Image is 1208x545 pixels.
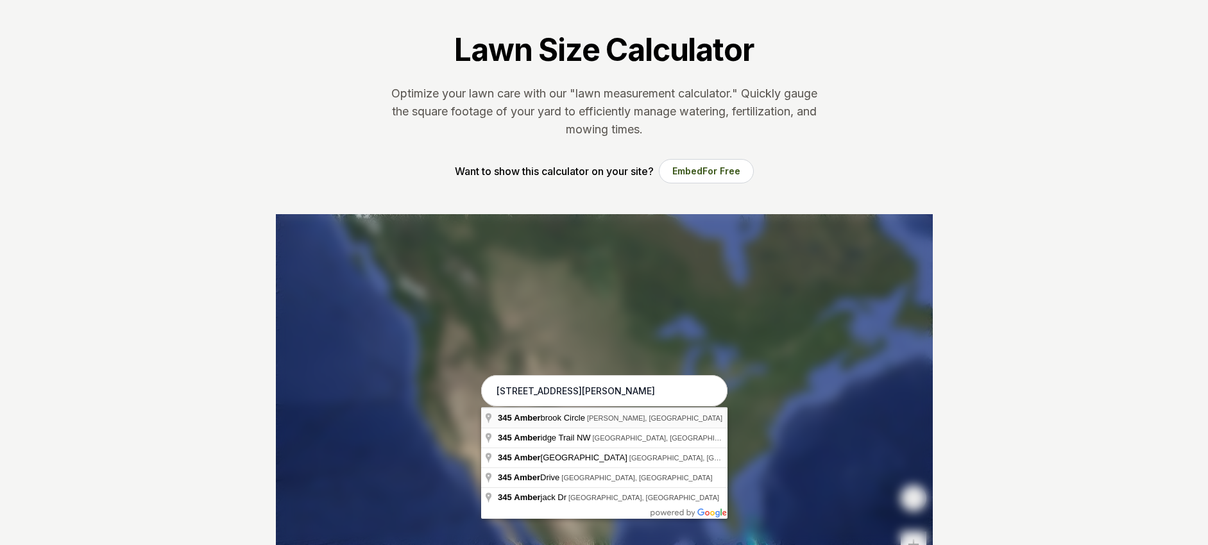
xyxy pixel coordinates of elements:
[454,31,753,69] h1: Lawn Size Calculator
[561,474,712,482] span: [GEOGRAPHIC_DATA], [GEOGRAPHIC_DATA]
[514,492,540,502] span: Amber
[659,159,754,183] button: EmbedFor Free
[498,453,629,462] span: [GEOGRAPHIC_DATA]
[498,433,512,442] span: 345
[481,375,727,407] input: Enter your address to get started
[514,413,540,423] span: Amber
[568,494,719,501] span: [GEOGRAPHIC_DATA], [GEOGRAPHIC_DATA]
[498,492,512,502] span: 345
[498,433,593,442] span: idge Trail NW
[593,434,744,442] span: [GEOGRAPHIC_DATA], [GEOGRAPHIC_DATA]
[514,433,540,442] span: Amber
[498,473,561,482] span: Drive
[498,413,587,423] span: brook Circle
[587,414,722,422] span: [PERSON_NAME], [GEOGRAPHIC_DATA]
[389,85,820,138] p: Optimize your lawn care with our "lawn measurement calculator." Quickly gauge the square footage ...
[702,165,740,176] span: For Free
[514,453,540,462] span: Amber
[498,492,568,502] span: jack Dr
[498,473,540,482] span: 345 Amber
[455,163,654,179] p: Want to show this calculator on your site?
[498,453,512,462] span: 345
[498,413,512,423] span: 345
[629,454,780,462] span: [GEOGRAPHIC_DATA], [GEOGRAPHIC_DATA]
